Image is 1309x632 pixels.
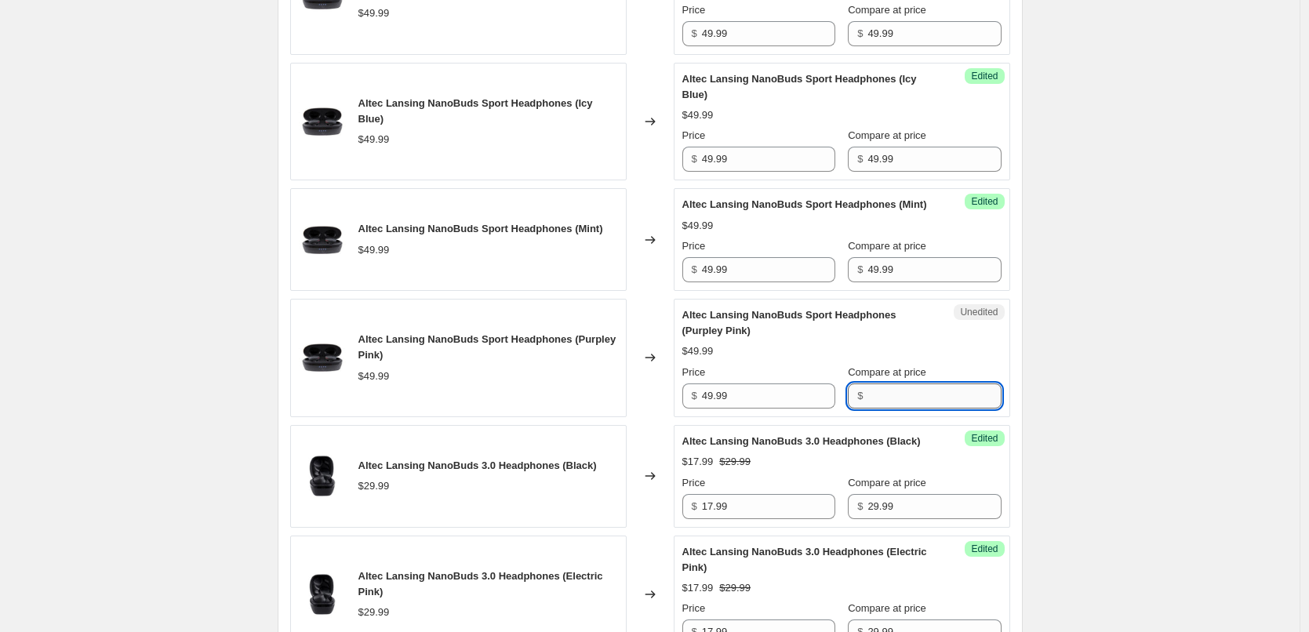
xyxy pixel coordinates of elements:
span: Compare at price [848,129,926,141]
div: $49.99 [682,343,714,359]
strike: $29.99 [719,454,751,470]
span: Altec Lansing NanoBuds Sport Headphones (Icy Blue) [358,97,593,125]
span: $ [692,153,697,165]
span: $ [857,390,863,401]
span: $ [857,500,863,512]
span: Altec Lansing NanoBuds Sport Headphones (Icy Blue) [682,73,917,100]
div: $17.99 [682,580,714,596]
div: $29.99 [358,478,390,494]
span: Price [682,240,706,252]
img: MZX5001-CGRY_80x.jpg [299,571,346,618]
div: $49.99 [358,369,390,384]
span: Altec Lansing NanoBuds Sport Headphones (Mint) [682,198,927,210]
span: Edited [971,543,998,555]
img: MZX5200-CGRY-1_hero_80x.jpg [299,334,346,381]
span: Altec Lansing NanoBuds Sport Headphones (Purpley Pink) [682,309,896,336]
img: MZX5200-CGRY-1_hero_80x.jpg [299,216,346,263]
span: Altec Lansing NanoBuds 3.0 Headphones (Black) [682,435,921,447]
span: Price [682,477,706,489]
span: Price [682,129,706,141]
div: $49.99 [682,218,714,234]
div: $17.99 [682,454,714,470]
div: $49.99 [358,242,390,258]
span: Altec Lansing NanoBuds 3.0 Headphones (Electric Pink) [682,546,927,573]
span: Edited [971,70,998,82]
span: Edited [971,432,998,445]
span: $ [692,390,697,401]
span: Altec Lansing NanoBuds 3.0 Headphones (Black) [358,459,597,471]
span: Altec Lansing NanoBuds 3.0 Headphones (Electric Pink) [358,570,603,597]
div: $49.99 [358,132,390,147]
span: Compare at price [848,602,926,614]
span: Compare at price [848,4,926,16]
div: $49.99 [358,5,390,21]
span: Edited [971,195,998,208]
span: $ [857,263,863,275]
div: $49.99 [682,107,714,123]
span: $ [692,500,697,512]
span: Altec Lansing NanoBuds Sport Headphones (Mint) [358,223,603,234]
img: MZX5001-CGRY_80x.jpg [299,452,346,499]
strike: $29.99 [719,580,751,596]
span: Price [682,602,706,614]
img: MZX5200-CGRY-1_hero_80x.jpg [299,98,346,145]
span: $ [692,27,697,39]
span: Altec Lansing NanoBuds Sport Headphones (Purpley Pink) [358,333,616,361]
span: Price [682,4,706,16]
span: $ [857,153,863,165]
span: Price [682,366,706,378]
span: Compare at price [848,477,926,489]
span: $ [692,263,697,275]
span: Unedited [960,306,998,318]
span: Compare at price [848,240,926,252]
div: $29.99 [358,605,390,620]
span: Compare at price [848,366,926,378]
span: $ [857,27,863,39]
